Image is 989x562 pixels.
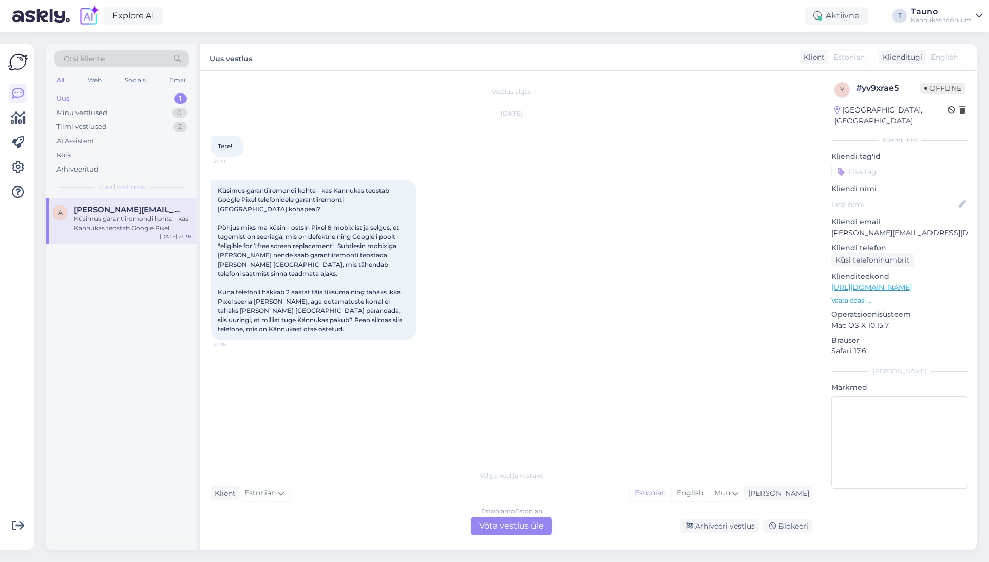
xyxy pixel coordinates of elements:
[56,164,99,175] div: Arhiveeritud
[630,485,671,501] div: Estonian
[831,346,968,357] p: Safari 17.6
[920,83,965,94] span: Offline
[173,122,187,132] div: 2
[211,87,812,97] div: Vestlus algas
[56,122,107,132] div: Tiimi vestlused
[160,233,191,240] div: [DATE] 21:36
[8,52,28,72] img: Askly Logo
[911,8,972,16] div: Tauno
[74,214,191,233] div: Küsimus garantiiremondi kohta - kas Kännukas teostab Google Pixel telefonidele garantiiremonti [G...
[831,217,968,228] p: Kliendi email
[831,296,968,305] p: Vaata edasi ...
[831,367,968,376] div: [PERSON_NAME]
[211,488,236,499] div: Klient
[831,320,968,331] p: Mac OS X 10.15.7
[744,488,809,499] div: [PERSON_NAME]
[831,183,968,194] p: Kliendi nimi
[104,7,163,25] a: Explore AI
[218,142,232,150] span: Tere!
[856,82,920,95] div: # yv9xrae5
[831,271,968,282] p: Klienditeekond
[74,205,181,214] span: andreas.ellervee@gmail.com
[805,7,868,25] div: Aktiivne
[218,186,404,333] span: Küsimus garantiiremondi kohta - kas Kännukas teostab Google Pixel telefonidele garantiiremonti [G...
[892,9,907,23] div: T
[211,109,812,118] div: [DATE]
[56,93,70,104] div: Uus
[214,158,252,165] span: 21:33
[56,136,94,146] div: AI Assistent
[210,50,252,64] label: Uus vestlus
[879,52,922,63] div: Klienditugi
[831,228,968,238] p: [PERSON_NAME][EMAIL_ADDRESS][DOMAIN_NAME]
[244,488,276,499] span: Estonian
[831,242,968,253] p: Kliendi telefon
[834,105,948,126] div: [GEOGRAPHIC_DATA], [GEOGRAPHIC_DATA]
[167,73,189,87] div: Email
[831,151,968,162] p: Kliendi tag'id
[714,488,730,497] span: Muu
[211,471,812,480] div: Valige keel ja vastake
[831,283,912,292] a: [URL][DOMAIN_NAME]
[832,199,957,210] input: Lisa nimi
[58,209,63,216] span: a
[174,93,187,104] div: 1
[172,108,187,118] div: 0
[931,52,958,63] span: English
[481,507,542,516] div: Estonian to Estonian
[831,253,914,267] div: Küsi telefoninumbrit
[831,136,968,145] div: Kliendi info
[78,5,100,27] img: explore-ai
[471,517,552,535] div: Võta vestlus üle
[54,73,66,87] div: All
[831,335,968,346] p: Brauser
[671,485,709,501] div: English
[831,164,968,179] input: Lisa tag
[98,182,146,192] span: Uued vestlused
[911,8,983,24] a: TaunoKännukas tööruum
[214,341,252,348] span: 21:36
[123,73,148,87] div: Socials
[831,309,968,320] p: Operatsioonisüsteem
[833,52,865,63] span: Estonian
[840,86,844,93] span: y
[86,73,104,87] div: Web
[763,519,812,533] div: Blokeeri
[64,53,105,64] span: Otsi kliente
[56,150,71,160] div: Kõik
[911,16,972,24] div: Kännukas tööruum
[800,52,825,63] div: Klient
[56,108,107,118] div: Minu vestlused
[680,519,759,533] div: Arhiveeri vestlus
[831,382,968,393] p: Märkmed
